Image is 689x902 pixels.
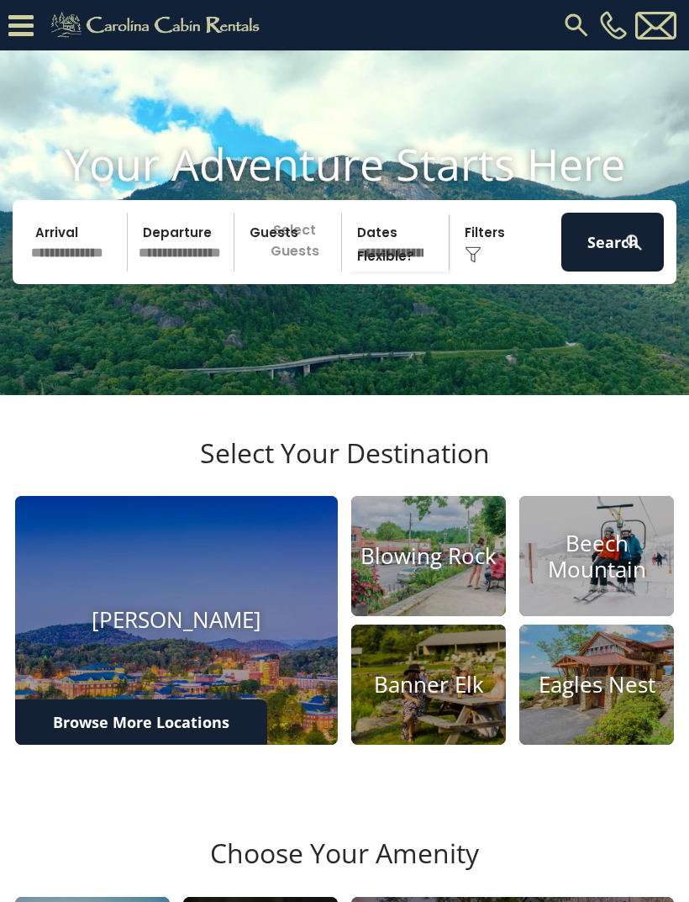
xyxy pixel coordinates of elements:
a: [PHONE_NUMBER] [596,11,631,40]
h4: Banner Elk [351,672,506,698]
h1: Your Adventure Starts Here [13,138,676,190]
h3: Select Your Destination [13,437,676,496]
button: Search [561,213,664,272]
img: Khaki-logo.png [42,8,274,42]
h3: Choose Your Amenity [13,837,676,896]
a: Beech Mountain [519,496,674,616]
img: filter--v1.png [465,246,481,263]
h4: Blowing Rock [351,543,506,569]
a: Blowing Rock [351,496,506,616]
h4: Beech Mountain [519,530,674,583]
a: Eagles Nest [519,625,674,745]
a: Browse More Locations [15,699,267,745]
h4: [PERSON_NAME] [15,608,338,634]
a: Banner Elk [351,625,506,745]
img: search-regular.svg [561,10,592,40]
h4: Eagles Nest [519,672,674,698]
a: [PERSON_NAME] [15,496,338,745]
p: Select Guests [239,213,341,272]
img: search-regular-white.png [623,232,644,253]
